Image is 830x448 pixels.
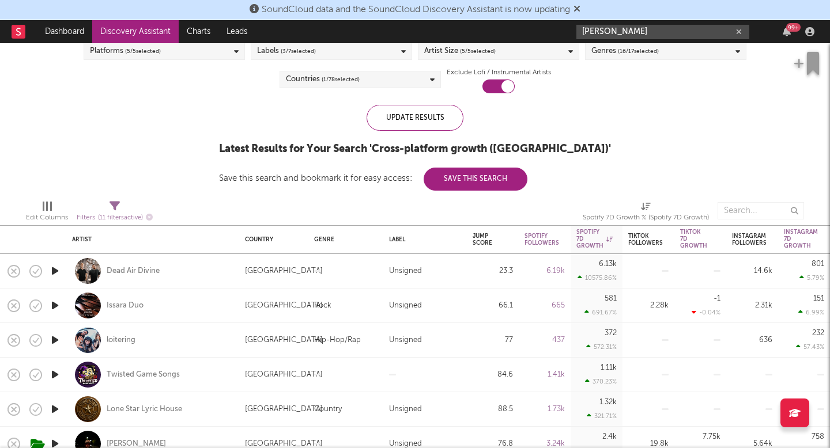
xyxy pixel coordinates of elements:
[314,333,361,347] div: Hip-Hop/Rap
[585,378,617,385] div: 370.23 %
[245,333,323,347] div: [GEOGRAPHIC_DATA]
[714,295,720,302] div: -1
[783,27,791,36] button: 99+
[812,329,824,337] div: 232
[314,403,342,416] div: Country
[473,264,513,278] div: 23.3
[460,44,496,58] span: ( 5 / 5 selected)
[473,233,496,246] div: Jump Score
[107,301,144,311] a: Issara Duo
[583,196,709,230] div: Spotify 7D Growth % (Spotify 7D Growth)
[732,299,772,313] div: 2.31k
[286,73,360,86] div: Countries
[367,105,463,131] div: Update Results
[424,168,527,191] button: Save This Search
[262,5,570,14] span: SoundCloud data and the SoundCloud Discovery Assistant is now updating
[389,236,455,243] div: Label
[218,20,255,43] a: Leads
[90,44,161,58] div: Platforms
[257,44,316,58] div: Labels
[796,343,824,351] div: 57.43 %
[574,5,580,14] span: Dismiss
[314,236,372,243] div: Genre
[107,404,182,415] a: Lone Star Lyric House
[692,309,720,316] div: -0.04 %
[784,229,818,249] div: Instagram 7D Growth
[314,299,331,313] div: Rock
[92,20,179,43] a: Discovery Assistant
[281,44,316,58] span: ( 3 / 7 selected)
[77,196,153,230] div: Filters(11 filters active)
[72,236,228,243] div: Artist
[473,368,513,382] div: 84.6
[732,264,772,278] div: 14.6k
[599,398,617,406] div: 1.32k
[525,368,565,382] div: 1.41k
[576,25,749,39] input: Search for artists
[591,44,659,58] div: Genres
[786,23,801,32] div: 99 +
[732,333,772,347] div: 636
[245,403,323,416] div: [GEOGRAPHIC_DATA]
[703,433,720,441] div: 7.75k
[37,20,92,43] a: Dashboard
[732,233,767,246] div: Instagram Followers
[389,333,422,347] div: Unsigned
[799,274,824,282] div: 5.79 %
[586,343,617,351] div: 572.31 %
[718,202,804,219] input: Search...
[628,299,669,313] div: 2.28k
[525,333,565,347] div: 437
[26,196,68,230] div: Edit Columns
[98,215,143,221] span: ( 11 filters active)
[107,266,160,276] a: Dead Air Divine
[389,403,422,416] div: Unsigned
[219,174,527,183] div: Save this search and bookmark it for easy access:
[798,309,824,316] div: 6.99 %
[424,44,496,58] div: Artist Size
[587,412,617,420] div: 321.71 %
[179,20,218,43] a: Charts
[605,295,617,302] div: 581
[599,260,617,268] div: 6.13k
[447,66,551,79] label: Exclude Lofi / Instrumental Artists
[812,260,824,268] div: 801
[219,142,611,156] div: Latest Results for Your Search ' Cross-platform growth ([GEOGRAPHIC_DATA]) '
[576,229,613,249] div: Spotify 7D Growth
[389,264,422,278] div: Unsigned
[26,211,68,225] div: Edit Columns
[245,236,297,243] div: Country
[107,335,135,346] a: loitering
[618,44,659,58] span: ( 16 / 17 selected)
[107,370,180,380] a: Twisted Game Songs
[578,274,617,282] div: 10575.86 %
[473,299,513,313] div: 66.1
[525,403,565,416] div: 1.73k
[473,333,513,347] div: 77
[77,211,153,225] div: Filters
[680,229,707,249] div: Tiktok 7D Growth
[605,329,617,337] div: 372
[628,233,663,246] div: Tiktok Followers
[245,299,323,313] div: [GEOGRAPHIC_DATA]
[525,299,565,313] div: 665
[525,264,565,278] div: 6.19k
[602,433,617,441] div: 2.4k
[245,264,323,278] div: [GEOGRAPHIC_DATA]
[389,299,422,313] div: Unsigned
[584,309,617,316] div: 691.67 %
[601,364,617,371] div: 1.11k
[473,403,513,416] div: 88.5
[525,233,559,246] div: Spotify Followers
[812,433,824,441] div: 758
[813,295,824,302] div: 151
[245,368,323,382] div: [GEOGRAPHIC_DATA]
[322,73,360,86] span: ( 1 / 78 selected)
[583,211,709,225] div: Spotify 7D Growth % (Spotify 7D Growth)
[125,44,161,58] span: ( 5 / 5 selected)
